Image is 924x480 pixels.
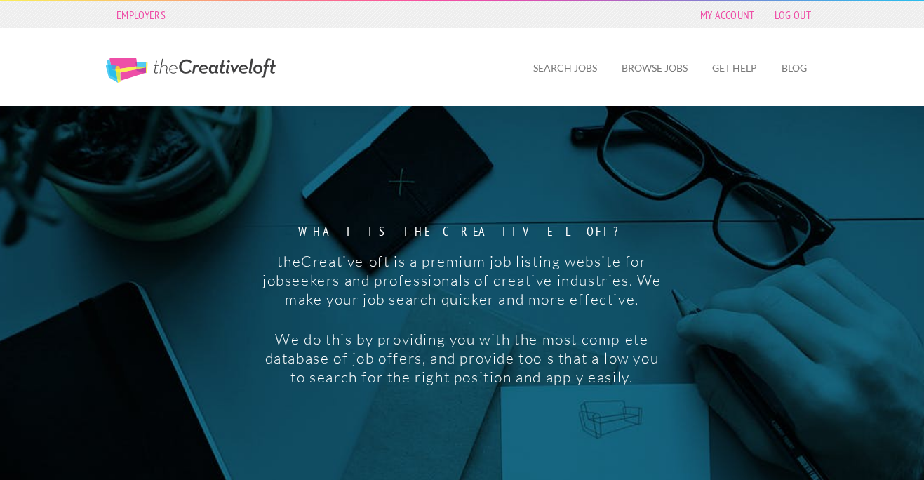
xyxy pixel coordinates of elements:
a: Browse Jobs [610,52,699,84]
a: My Account [693,5,762,25]
p: theCreativeloft is a premium job listing website for jobseekers and professionals of creative ind... [260,252,664,309]
a: Blog [770,52,818,84]
a: Get Help [701,52,768,84]
a: The Creative Loft [106,58,276,83]
a: Log Out [768,5,818,25]
strong: What is the creative loft? [260,225,664,238]
a: Search Jobs [522,52,608,84]
a: Employers [109,5,173,25]
p: We do this by providing you with the most complete database of job offers, and provide tools that... [260,330,664,387]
